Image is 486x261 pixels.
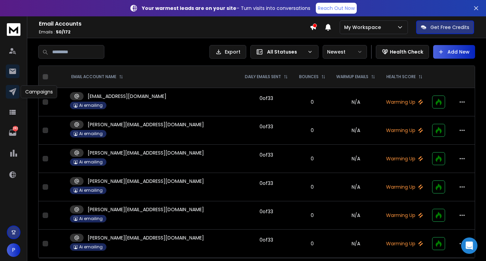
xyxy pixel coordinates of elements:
p: Warming Up [385,212,424,219]
p: All Statuses [267,48,305,55]
div: 0 of 33 [260,151,273,158]
strong: Your warmest leads are on your site [142,5,236,12]
p: 0 [297,212,327,219]
div: 0 of 33 [260,123,273,130]
p: [PERSON_NAME][EMAIL_ADDRESS][DOMAIN_NAME] [88,234,204,241]
p: Health Check [390,48,423,55]
div: 0 of 33 [260,236,273,243]
h1: Email Accounts [39,20,310,28]
td: N/A [331,173,381,201]
div: 0 of 33 [260,95,273,102]
p: Warming Up [385,184,424,190]
div: 0 of 33 [260,208,273,215]
p: Ai emailing [79,244,103,250]
p: Warming Up [385,240,424,247]
p: 0 [297,99,327,105]
button: Add New [433,45,475,59]
p: [PERSON_NAME][EMAIL_ADDRESS][DOMAIN_NAME] [88,121,204,128]
p: My Workspace [344,24,384,31]
td: N/A [331,116,381,145]
p: Ai emailing [79,103,103,108]
p: Warming Up [385,99,424,105]
a: 282 [6,126,19,140]
button: Export [209,45,246,59]
p: [PERSON_NAME][EMAIL_ADDRESS][DOMAIN_NAME] [88,149,204,156]
p: Warming Up [385,127,424,134]
div: Campaigns [21,85,57,98]
td: N/A [331,145,381,173]
p: 282 [13,126,18,131]
p: BOUNCES [299,74,319,79]
td: N/A [331,230,381,258]
p: HEALTH SCORE [386,74,416,79]
p: Reach Out Now [318,5,355,12]
p: Ai emailing [79,159,103,165]
p: Emails : [39,29,310,35]
td: N/A [331,88,381,116]
p: Ai emailing [79,131,103,136]
p: [PERSON_NAME][EMAIL_ADDRESS][DOMAIN_NAME] [88,206,204,213]
button: Get Free Credits [416,20,474,34]
p: [EMAIL_ADDRESS][DOMAIN_NAME] [88,93,166,100]
a: Reach Out Now [316,3,357,14]
p: 0 [297,127,327,134]
td: N/A [331,201,381,230]
p: DAILY EMAILS SENT [245,74,281,79]
p: Ai emailing [79,216,103,221]
span: 50 / 172 [56,29,71,35]
img: logo [7,23,20,36]
p: 0 [297,155,327,162]
div: 0 of 33 [260,180,273,187]
p: [PERSON_NAME][EMAIL_ADDRESS][DOMAIN_NAME] [88,178,204,185]
p: 0 [297,240,327,247]
button: Health Check [376,45,429,59]
button: P [7,243,20,257]
p: WARMUP EMAILS [336,74,368,79]
div: EMAIL ACCOUNT NAME [71,74,123,79]
p: – Turn visits into conversations [142,5,310,12]
div: Open Intercom Messenger [461,237,477,254]
p: Warming Up [385,155,424,162]
button: Newest [323,45,367,59]
p: Get Free Credits [430,24,469,31]
p: Ai emailing [79,188,103,193]
p: 0 [297,184,327,190]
